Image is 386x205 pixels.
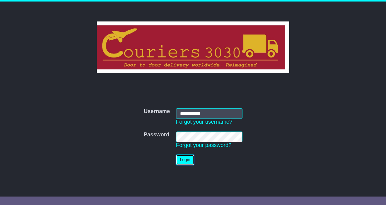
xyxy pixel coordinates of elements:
label: Username [144,108,170,115]
a: Forgot your password? [176,142,232,148]
label: Password [144,132,169,138]
a: Forgot your username? [176,119,233,125]
button: Login [176,155,194,165]
img: Couriers 3030 [97,21,289,73]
